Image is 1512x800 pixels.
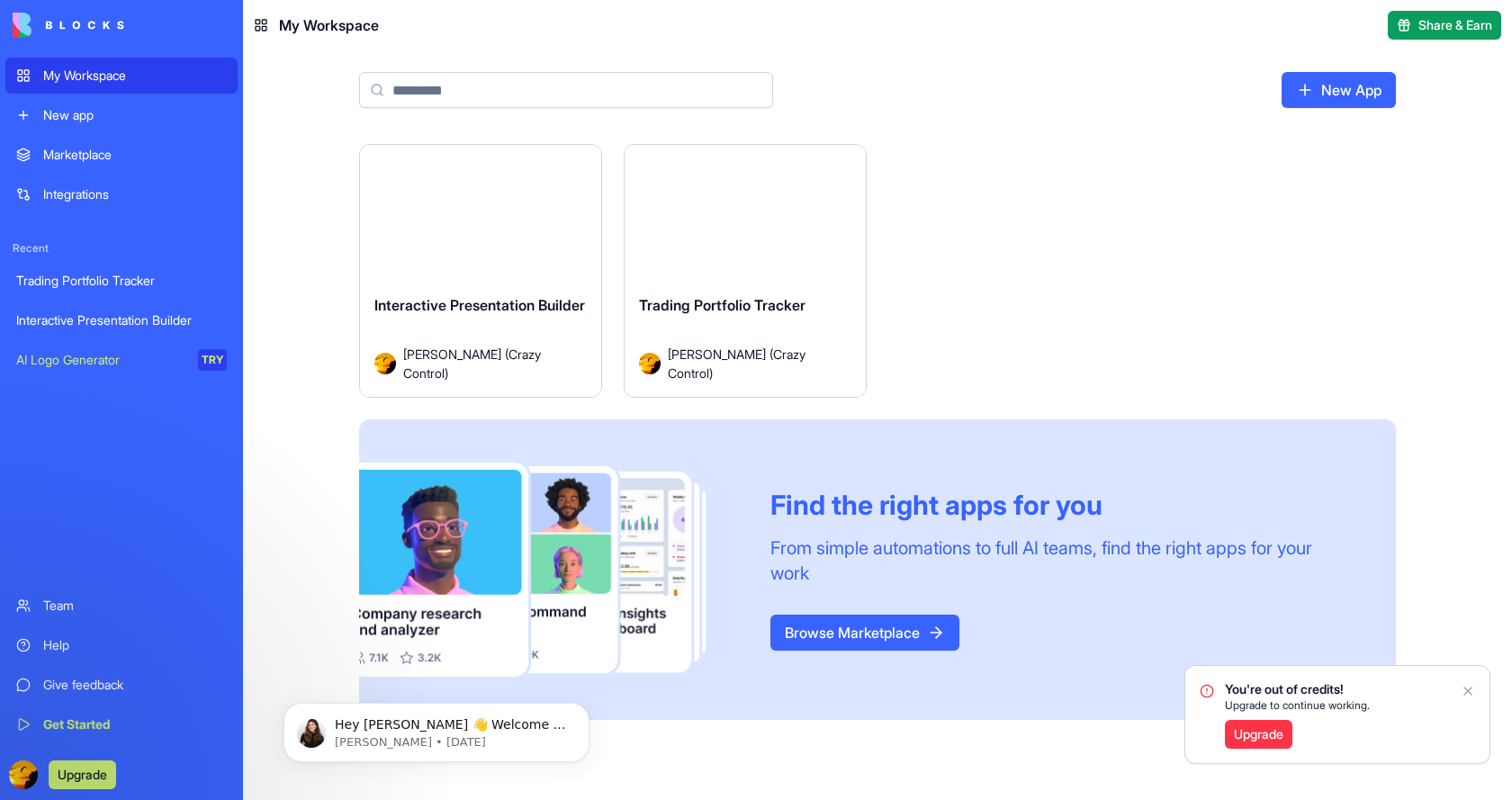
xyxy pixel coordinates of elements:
[16,351,185,369] div: AI Logo Generator
[668,345,837,382] span: [PERSON_NAME] (Crazy Control)
[5,342,238,378] a: AI Logo GeneratorTRY
[639,353,661,374] img: Avatar
[9,760,38,789] img: ACg8ocJ7cySna4fc69Ke675mTznHl7OjA8bfGgjuL09Rzb3DgFnSNC53=s96-c
[5,263,238,299] a: Trading Portfolio Tracker
[43,597,227,615] div: Team
[43,185,227,203] div: Integrations
[1225,698,1370,713] span: Upgrade to continue working.
[43,636,227,654] div: Help
[5,667,238,703] a: Give feedback
[1282,72,1396,108] a: New App
[1388,11,1501,40] button: Share & Earn
[49,765,116,783] a: Upgrade
[43,146,227,164] div: Marketplace
[16,311,227,329] div: Interactive Presentation Builder
[374,296,585,314] span: Interactive Presentation Builder
[624,144,867,398] a: Trading Portfolio TrackerAvatar[PERSON_NAME] (Crazy Control)
[43,676,227,694] div: Give feedback
[639,296,805,314] span: Trading Portfolio Tracker
[1225,680,1370,698] span: You're out of credits!
[43,106,227,124] div: New app
[1418,16,1492,34] span: Share & Earn
[5,627,238,663] a: Help
[5,706,238,742] a: Get Started
[5,58,238,94] a: My Workspace
[359,144,602,398] a: Interactive Presentation BuilderAvatar[PERSON_NAME] (Crazy Control)
[198,349,227,371] div: TRY
[5,137,238,173] a: Marketplace
[770,535,1353,586] div: From simple automations to full AI teams, find the right apps for your work
[279,14,379,36] span: My Workspace
[5,302,238,338] a: Interactive Presentation Builder
[256,665,616,791] iframe: Intercom notifications message
[770,489,1353,521] div: Find the right apps for you
[5,97,238,133] a: New app
[16,272,227,290] div: Trading Portfolio Tracker
[374,353,396,374] img: Avatar
[13,13,124,38] img: logo
[770,615,959,651] a: Browse Marketplace
[403,345,572,382] span: [PERSON_NAME] (Crazy Control)
[1225,720,1292,749] a: Upgrade
[359,463,742,678] img: Frame_181_egmpey.png
[43,715,227,733] div: Get Started
[5,241,238,256] span: Recent
[5,588,238,624] a: Team
[49,760,116,789] button: Upgrade
[43,67,227,85] div: My Workspace
[5,176,238,212] a: Integrations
